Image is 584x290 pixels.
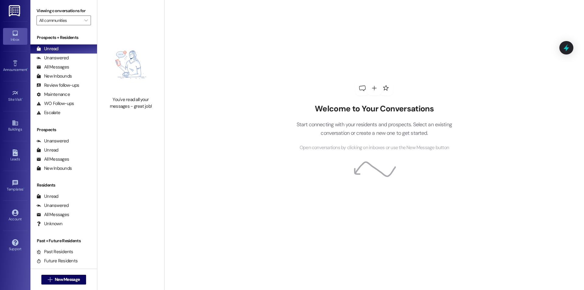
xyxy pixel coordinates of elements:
span: • [23,186,24,190]
label: Viewing conversations for [36,6,91,16]
div: All Messages [36,64,69,70]
div: Future Residents [36,258,78,264]
a: Inbox [3,28,27,44]
div: All Messages [36,211,69,218]
div: Unread [36,193,58,200]
div: WO Follow-ups [36,100,74,107]
div: Past Residents [36,249,73,255]
div: Unanswered [36,55,69,61]
div: You've read all your messages - great job! [104,96,158,110]
span: Open conversations by clicking on inboxes or use the New Message button [300,144,449,152]
div: All Messages [36,156,69,162]
div: Unanswered [36,138,69,144]
input: All communities [39,16,81,25]
div: Maintenance [36,91,70,98]
div: Unread [36,46,58,52]
div: New Inbounds [36,165,72,172]
div: Past + Future Residents [30,238,97,244]
p: Start connecting with your residents and prospects. Select an existing conversation or create a n... [287,120,461,138]
img: ResiDesk Logo [9,5,21,16]
span: • [27,67,28,71]
h2: Welcome to Your Conversations [287,104,461,114]
span: New Message [55,276,80,283]
div: Unknown [36,221,62,227]
div: Prospects + Residents [30,34,97,41]
div: Unanswered [36,202,69,209]
a: Support [3,237,27,254]
div: Residents [30,182,97,188]
a: Site Visit • [3,88,27,104]
a: Templates • [3,178,27,194]
div: Escalate [36,110,60,116]
div: Unread [36,147,58,153]
button: New Message [41,275,86,285]
div: New Inbounds [36,73,72,79]
img: empty-state [104,36,158,94]
i:  [84,18,88,23]
a: Leads [3,148,27,164]
div: Review follow-ups [36,82,79,89]
i:  [48,277,52,282]
a: Buildings [3,118,27,134]
a: Account [3,208,27,224]
div: Prospects [30,127,97,133]
span: • [22,96,23,101]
